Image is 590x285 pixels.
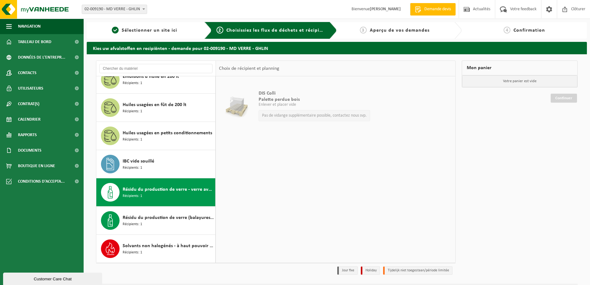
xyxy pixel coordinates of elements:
[262,114,367,118] p: Pas de vidange supplémentaire possible, contactez nous svp.
[462,60,578,75] div: Mon panier
[90,27,199,34] a: 1Sélectionner un site ici
[18,81,43,96] span: Utilisateurs
[96,178,216,207] button: Résidu du production de verre - verre avec fraction sableuse Récipients: 1
[18,19,41,34] span: Navigation
[259,103,370,107] p: Enlever et placer vide
[18,65,37,81] span: Contacts
[361,266,380,275] li: Holiday
[123,73,179,80] span: Émulsions d'huile en 200 lt
[123,242,214,250] span: Solvants non halogénés - à haut pouvoir calorifique en fût 200L
[123,137,142,143] span: Récipients: 1
[18,34,51,50] span: Tableau de bord
[514,28,545,33] span: Confirmation
[370,28,430,33] span: Aperçu de vos demandes
[18,50,65,65] span: Données de l'entrepr...
[3,271,103,285] iframe: chat widget
[96,207,216,235] button: Résidu du production de verre (balayures) - matériau sableux contenant u Récipients: 1
[18,158,55,174] span: Boutique en ligne
[96,94,216,122] button: Huiles usagées en fût de 200 lt Récipients: 1
[18,96,39,112] span: Contrat(s)
[410,3,456,16] a: Demande devis
[259,96,370,103] span: Palette perdue bois
[123,80,142,86] span: Récipients: 1
[122,28,177,33] span: Sélectionner un site ici
[370,7,401,11] strong: [PERSON_NAME]
[18,143,42,158] span: Documents
[216,61,282,76] div: Choix de récipient et planning
[18,174,65,189] span: Conditions d'accepta...
[360,27,367,33] span: 3
[123,158,154,165] span: IBC vide souillé
[87,42,587,54] h2: Kies uw afvalstoffen en recipiënten - demande pour 02-009190 - MD VERRE - GHLIN
[216,27,223,33] span: 2
[383,266,452,275] li: Tijdelijk niet toegestaan/période limitée
[96,122,216,150] button: Huiles usagées en petits conditionnements Récipients: 1
[462,75,577,87] p: Votre panier est vide
[504,27,510,33] span: 4
[337,266,358,275] li: Jour fixe
[123,250,142,256] span: Récipients: 1
[123,193,142,199] span: Récipients: 1
[123,109,142,114] span: Récipients: 1
[123,165,142,171] span: Récipients: 1
[226,28,330,33] span: Choisissiez les flux de déchets et récipients
[96,235,216,263] button: Solvants non halogénés - à haut pouvoir calorifique en fût 200L Récipients: 1
[96,150,216,178] button: IBC vide souillé Récipients: 1
[551,94,577,103] a: Continuer
[123,214,214,221] span: Résidu du production de verre (balayures) - matériau sableux contenant u
[123,129,212,137] span: Huiles usagées en petits conditionnements
[123,221,142,227] span: Récipients: 1
[423,6,452,12] span: Demande devis
[18,127,37,143] span: Rapports
[18,112,41,127] span: Calendrier
[123,101,186,109] span: Huiles usagées en fût de 200 lt
[82,5,147,14] span: 02-009190 - MD VERRE - GHLIN
[96,65,216,94] button: Émulsions d'huile en 200 lt Récipients: 1
[112,27,119,33] span: 1
[99,64,212,73] input: Chercher du matériel
[123,186,214,193] span: Résidu du production de verre - verre avec fraction sableuse
[259,90,370,96] span: DIS Colli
